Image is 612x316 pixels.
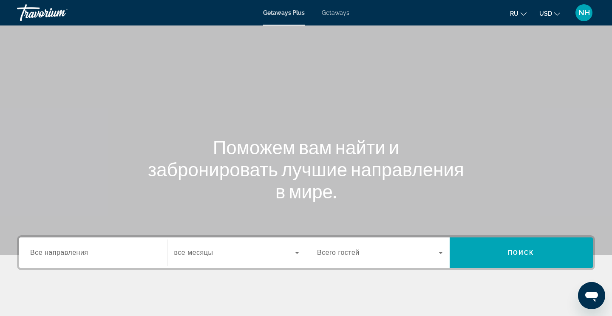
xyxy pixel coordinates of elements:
[539,7,560,20] button: Change currency
[510,7,527,20] button: Change language
[19,237,593,268] div: Search widget
[322,9,349,16] a: Getaways
[578,282,605,309] iframe: Кнопка запуска окна обмена сообщениями
[539,10,552,17] span: USD
[508,249,535,256] span: Поиск
[510,10,518,17] span: ru
[263,9,305,16] a: Getaways Plus
[174,249,213,256] span: все месяцы
[147,136,465,202] h1: Поможем вам найти и забронировать лучшие направления в мире.
[573,4,595,22] button: User Menu
[317,249,360,256] span: Всего гостей
[578,8,590,17] span: NH
[30,249,88,256] span: Все направления
[450,237,593,268] button: Поиск
[17,2,102,24] a: Travorium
